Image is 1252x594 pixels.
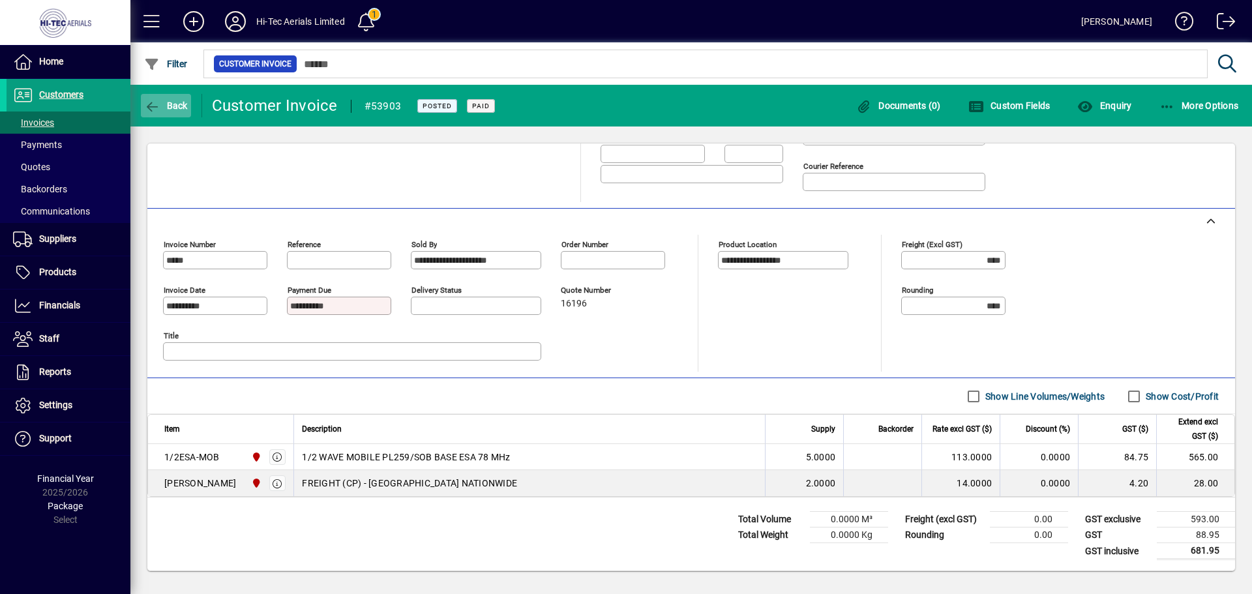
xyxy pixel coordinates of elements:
td: 0.00 [990,512,1068,527]
span: Products [39,267,76,277]
span: Quote number [561,286,639,295]
td: Rounding [899,527,990,543]
a: Settings [7,389,130,422]
button: Enquiry [1074,94,1135,117]
span: Customers [39,89,83,100]
button: More Options [1156,94,1242,117]
span: Staff [39,333,59,344]
button: Add [173,10,215,33]
span: Enquiry [1077,100,1131,111]
td: Total Weight [732,527,810,543]
span: 16196 [561,299,587,309]
span: Filter [144,59,188,69]
div: Hi-Tec Aerials Limited [256,11,345,32]
a: Invoices [7,111,130,134]
div: 113.0000 [930,451,992,464]
td: 88.95 [1157,527,1235,543]
span: Posted [423,102,452,110]
span: Backorders [13,184,67,194]
td: 0.00 [990,527,1068,543]
td: 565.00 [1156,444,1234,470]
label: Show Line Volumes/Weights [983,390,1105,403]
span: HI-TEC AERIALS LTD [248,450,263,464]
span: Discount (%) [1026,422,1070,436]
span: Paid [472,102,490,110]
span: Reports [39,366,71,377]
a: Support [7,423,130,455]
span: Package [48,501,83,511]
button: Filter [141,52,191,76]
span: Item [164,422,180,436]
span: Customer Invoice [219,57,291,70]
a: Logout [1207,3,1236,45]
td: 0.0000 Kg [810,527,888,543]
div: [PERSON_NAME] [1081,11,1152,32]
mat-label: Title [164,331,179,340]
td: 4.20 [1078,470,1156,496]
span: Extend excl GST ($) [1165,415,1218,443]
span: 1/2 WAVE MOBILE PL259/SOB BASE ESA 78 MHz [302,451,510,464]
td: 84.75 [1078,444,1156,470]
td: 0.0000 [1000,444,1078,470]
mat-label: Invoice number [164,240,216,249]
span: Home [39,56,63,67]
mat-label: Product location [719,240,777,249]
span: Documents (0) [856,100,941,111]
span: Suppliers [39,233,76,244]
mat-label: Order number [561,240,608,249]
span: Invoices [13,117,54,128]
td: 681.95 [1157,543,1235,559]
app-page-header-button: Back [130,94,202,117]
span: More Options [1159,100,1239,111]
td: 0.0000 [1000,470,1078,496]
button: Custom Fields [965,94,1054,117]
mat-label: Invoice date [164,286,205,295]
a: Payments [7,134,130,156]
span: 2.0000 [806,477,836,490]
span: Financial Year [37,473,94,484]
a: Staff [7,323,130,355]
div: 1/2ESA-MOB [164,451,220,464]
span: FREIGHT (CP) - [GEOGRAPHIC_DATA] NATIONWIDE [302,477,517,490]
mat-label: Sold by [411,240,437,249]
span: Back [144,100,188,111]
td: GST exclusive [1079,512,1157,527]
a: Quotes [7,156,130,178]
div: [PERSON_NAME] [164,477,236,490]
span: GST ($) [1122,422,1148,436]
span: Payments [13,140,62,150]
button: Documents (0) [853,94,944,117]
td: 593.00 [1157,512,1235,527]
a: Knowledge Base [1165,3,1194,45]
td: Freight (excl GST) [899,512,990,527]
label: Show Cost/Profit [1143,390,1219,403]
mat-label: Payment due [288,286,331,295]
mat-label: Rounding [902,286,933,295]
span: Rate excl GST ($) [932,422,992,436]
a: Reports [7,356,130,389]
span: 5.0000 [806,451,836,464]
div: #53903 [365,96,402,117]
mat-label: Courier Reference [803,162,863,171]
span: Communications [13,206,90,216]
span: Quotes [13,162,50,172]
div: 14.0000 [930,477,992,490]
mat-label: Reference [288,240,321,249]
button: Back [141,94,191,117]
span: HI-TEC AERIALS LTD [248,476,263,490]
span: Custom Fields [968,100,1051,111]
a: Suppliers [7,223,130,256]
span: Settings [39,400,72,410]
span: Support [39,433,72,443]
span: Description [302,422,342,436]
span: Backorder [878,422,914,436]
a: Home [7,46,130,78]
span: Supply [811,422,835,436]
a: Financials [7,290,130,322]
button: Profile [215,10,256,33]
mat-label: Freight (excl GST) [902,240,962,249]
a: Backorders [7,178,130,200]
a: Products [7,256,130,289]
mat-label: Delivery status [411,286,462,295]
div: Customer Invoice [212,95,338,116]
